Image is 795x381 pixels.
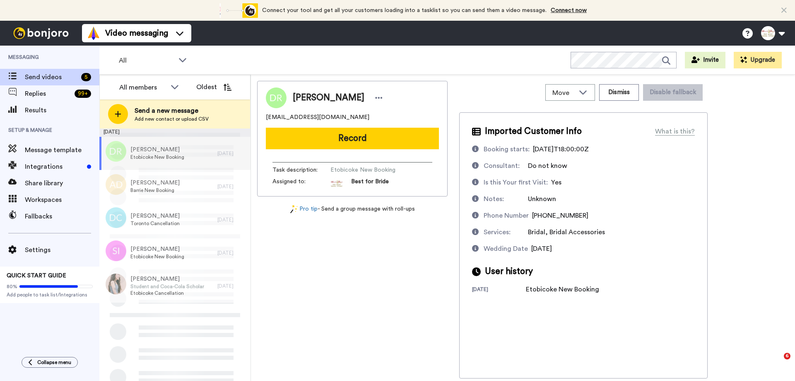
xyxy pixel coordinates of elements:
[106,274,126,294] img: eaec086b-e9a7-44ab-bef8-815fab941da7.jpg
[643,84,703,101] button: Disable fallback
[130,212,180,220] span: [PERSON_NAME]
[190,79,238,95] button: Oldest
[25,195,99,205] span: Workspaces
[767,353,787,373] iframe: Intercom live chat
[7,273,66,279] span: QUICK START GUIDE
[106,141,126,162] img: dr.png
[484,144,530,154] div: Booking starts:
[217,216,246,223] div: [DATE]
[484,211,529,221] div: Phone Number
[75,90,91,98] div: 99 +
[266,128,439,149] button: Record
[7,283,17,290] span: 80%
[25,211,99,221] span: Fallbacks
[130,146,184,154] span: [PERSON_NAME]
[25,162,84,172] span: Integrations
[330,166,409,174] span: Etobicoke New Booking
[551,7,587,13] a: Connect now
[784,353,790,359] span: 6
[532,212,588,219] span: [PHONE_NUMBER]
[105,27,168,39] span: Video messaging
[130,245,184,253] span: [PERSON_NAME]
[130,220,180,227] span: Toronto Cancellation
[257,205,448,214] div: - Send a group message with roll-ups
[130,187,180,194] span: Barrie New Booking
[130,283,204,290] span: Student and Coca-Cola Scholar
[119,83,166,92] div: All members
[130,253,184,260] span: Etobicoke New Booking
[217,250,246,256] div: [DATE]
[484,194,504,204] div: Notes:
[212,3,258,18] div: animation
[106,174,126,195] img: ad.png
[119,56,174,66] span: All
[528,229,605,235] span: Bridal, Bridal Accessories
[262,7,547,13] span: Connect your tool and get all your customers loading into a tasklist so you can send them a video...
[266,87,287,108] img: Image of Dynna Rodrigues
[533,146,589,153] span: [DATE]T18:00:00Z
[528,163,567,169] span: Do not know
[290,205,318,214] a: Pro tip
[655,126,695,136] div: What is this?
[266,113,369,121] span: [EMAIL_ADDRESS][DOMAIN_NAME]
[130,275,204,283] span: [PERSON_NAME]
[484,227,511,237] div: Services:
[599,84,639,101] button: Dismiss
[526,284,599,294] div: Etobicoke New Booking
[106,207,126,228] img: dc.png
[25,72,78,82] span: Send videos
[130,179,180,187] span: [PERSON_NAME]
[217,150,246,157] div: [DATE]
[25,89,71,99] span: Replies
[135,116,209,122] span: Add new contact or upload CSV
[81,73,91,81] div: 5
[130,290,204,296] span: Etobicoke Cancellation
[485,265,533,278] span: User history
[25,145,99,155] span: Message template
[25,245,99,255] span: Settings
[552,88,575,98] span: Move
[484,177,548,187] div: Is this Your first Visit:
[135,106,209,116] span: Send a new message
[293,92,364,104] span: [PERSON_NAME]
[25,178,99,188] span: Share library
[351,177,389,190] span: Best for Bride
[217,183,246,190] div: [DATE]
[551,179,561,186] span: Yes
[87,27,100,40] img: vm-color.svg
[531,245,552,252] span: [DATE]
[7,291,93,298] span: Add people to task list/Integrations
[106,240,126,261] img: si.png
[484,161,520,171] div: Consultant:
[217,283,246,289] div: [DATE]
[99,129,251,137] div: [DATE]
[472,286,526,294] div: [DATE]
[272,166,330,174] span: Task description :
[685,52,725,68] button: Invite
[485,125,582,138] span: Imported Customer Info
[130,154,184,160] span: Etobicoke New Booking
[37,359,71,366] span: Collapse menu
[484,244,528,254] div: Wedding Date
[528,196,556,202] span: Unknown
[330,177,343,190] img: 91623c71-7e9f-4b80-8d65-0a2994804f61-1625177954.jpg
[22,357,78,368] button: Collapse menu
[25,105,99,115] span: Results
[290,205,298,214] img: magic-wand.svg
[734,52,782,68] button: Upgrade
[10,27,72,39] img: bj-logo-header-white.svg
[272,177,330,190] span: Assigned to:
